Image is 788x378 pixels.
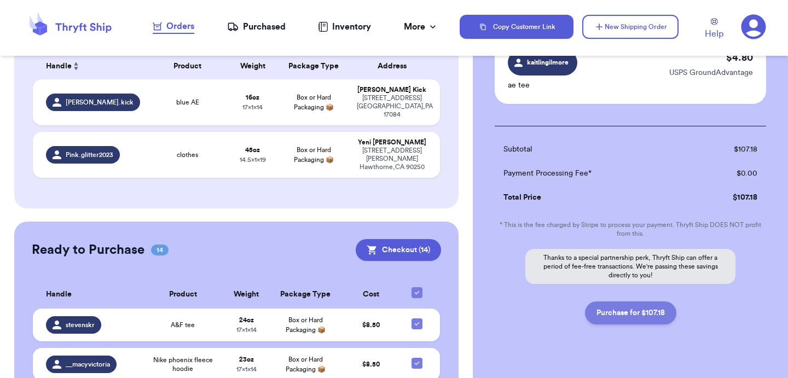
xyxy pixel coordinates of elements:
span: 17 x 1 x 14 [236,327,257,333]
th: Weight [223,281,270,309]
span: Box or Hard Packaging 📦 [286,356,326,373]
div: [PERSON_NAME] Kick [357,86,427,94]
td: $ 0.00 [689,161,766,185]
span: stevenskr [66,321,95,329]
a: Help [705,18,723,40]
button: Copy Customer Link [460,15,573,39]
span: Pink.glitter2023 [66,150,113,159]
th: Product [143,281,223,309]
span: Box or Hard Packaging 📦 [294,147,334,163]
p: USPS GroundAdvantage [669,67,753,78]
h2: Ready to Purchase [32,241,144,259]
span: Nike phoenix fleece hoodie [150,356,216,373]
a: Inventory [318,20,371,33]
td: Total Price [495,185,689,210]
span: Handle [46,289,72,300]
span: clothes [177,150,198,159]
p: ae tee [508,80,577,91]
strong: 24 oz [239,317,254,323]
th: Cost [341,281,400,309]
span: A&F tee [171,321,195,329]
span: Handle [46,61,72,72]
th: Package Type [270,281,341,309]
th: Weight [228,53,277,79]
div: [STREET_ADDRESS][PERSON_NAME] Hawthorne , CA 90250 [357,147,427,171]
span: 17 x 1 x 14 [236,366,257,373]
span: $ 8.50 [362,361,380,368]
td: $ 107.18 [689,137,766,161]
th: Package Type [277,53,350,79]
span: Box or Hard Packaging 📦 [286,317,326,333]
span: $ 8.50 [362,322,380,328]
div: More [404,20,438,33]
th: Address [350,53,440,79]
span: Box or Hard Packaging 📦 [294,94,334,111]
div: [STREET_ADDRESS] [GEOGRAPHIC_DATA] , PA 17084 [357,94,427,119]
span: blue AE [176,98,199,107]
span: 14 [151,245,169,255]
td: Payment Processing Fee* [495,161,689,185]
button: New Shipping Order [582,15,679,39]
a: Purchased [227,20,286,33]
p: * This is the fee charged by Stripe to process your payment. Thryft Ship DOES NOT profit from this. [495,220,766,238]
div: Orders [153,20,194,33]
button: Purchase for $107.18 [585,301,676,324]
span: 17 x 1 x 14 [242,104,263,111]
strong: 45 oz [245,147,260,153]
span: [PERSON_NAME].kick [66,98,134,107]
td: Subtotal [495,137,689,161]
strong: 23 oz [239,356,254,363]
p: Thanks to a special partnership perk, Thryft Ship can offer a period of fee-free transactions. We... [525,249,735,284]
td: $ 107.18 [689,185,766,210]
button: Sort ascending [72,60,80,73]
p: $ 4.80 [726,50,753,65]
button: Checkout (14) [356,239,441,261]
th: Product [147,53,228,79]
strong: 16 oz [246,94,259,101]
div: Yeni [PERSON_NAME] [357,138,427,147]
span: Help [705,27,723,40]
span: __macyvictoria [66,360,110,369]
a: Orders [153,20,194,34]
span: 14.5 x 1 x 19 [240,156,266,163]
span: kaitlingilmore [526,57,569,67]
